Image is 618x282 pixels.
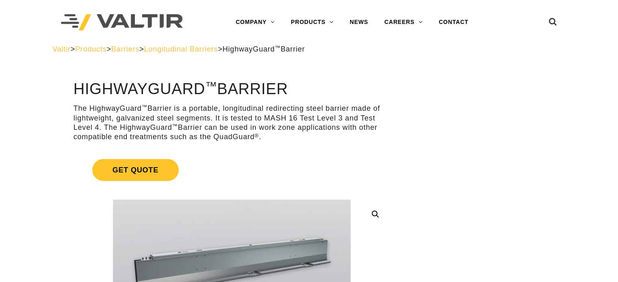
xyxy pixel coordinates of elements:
[52,45,566,54] div: > > > >
[144,45,218,53] a: Longitudinal Barriers
[74,81,390,98] h1: HighwayGuard Barrier
[275,45,280,51] sup: ™
[92,159,179,181] span: Get Quote
[75,45,106,53] a: Products
[283,14,342,30] a: PRODUCTS
[205,80,217,93] sup: ™
[342,14,376,30] a: NEWS
[255,133,259,139] sup: ®
[111,45,139,53] a: Barriers
[61,14,183,31] img: Valtir
[142,104,147,110] sup: ™
[376,14,431,30] a: CAREERS
[431,14,477,30] a: CONTACT
[74,149,390,191] a: Get Quote
[223,45,305,53] span: HighwayGuard Barrier
[74,104,390,142] p: The HighwayGuard Barrier is a portable, longitudinal redirecting steel barrier made of lightweigh...
[172,123,178,129] sup: ™
[52,45,70,53] a: Valtir
[228,14,283,30] a: COMPANY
